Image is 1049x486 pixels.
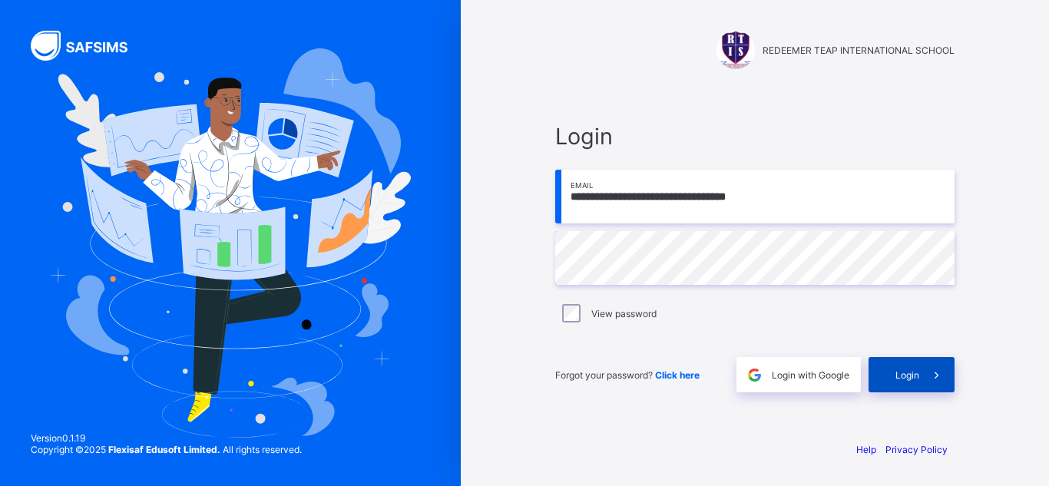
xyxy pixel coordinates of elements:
[885,444,948,455] a: Privacy Policy
[31,432,302,444] span: Version 0.1.19
[555,123,955,150] span: Login
[655,369,700,381] a: Click here
[555,369,700,381] span: Forgot your password?
[856,444,876,455] a: Help
[50,48,412,437] img: Hero Image
[31,31,146,61] img: SAFSIMS Logo
[108,444,220,455] strong: Flexisaf Edusoft Limited.
[591,308,657,319] label: View password
[31,444,302,455] span: Copyright © 2025 All rights reserved.
[895,369,919,381] span: Login
[763,45,955,56] span: REDEEMER TEAP INTERNATIONAL SCHOOL
[746,366,763,384] img: google.396cfc9801f0270233282035f929180a.svg
[772,369,849,381] span: Login with Google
